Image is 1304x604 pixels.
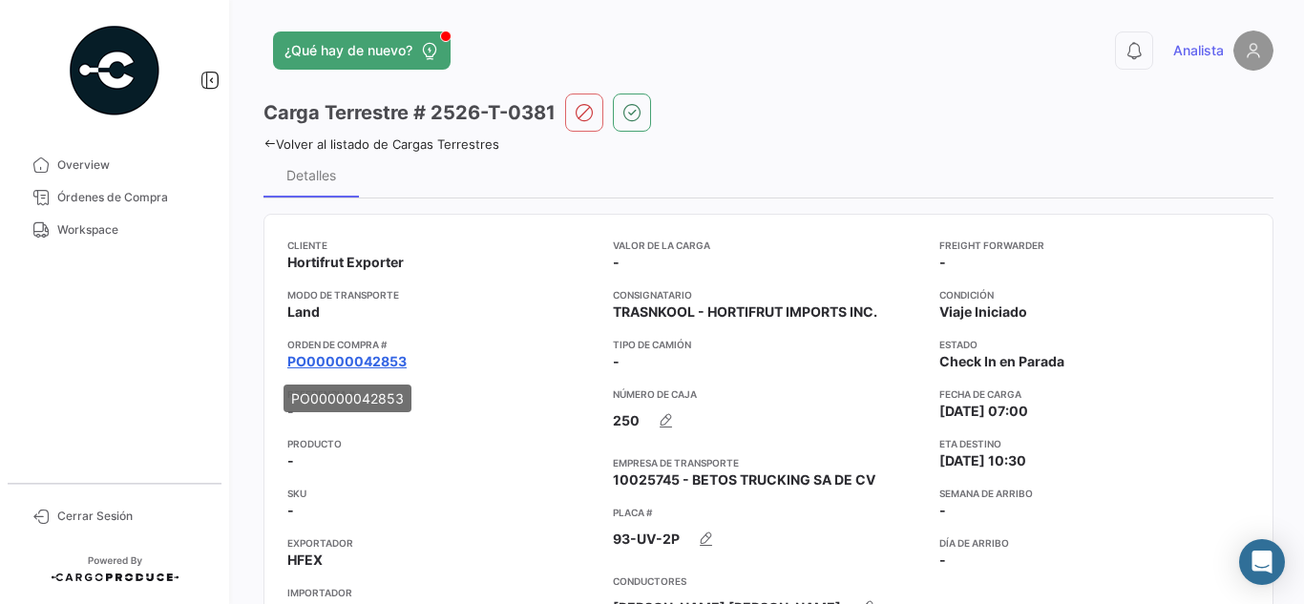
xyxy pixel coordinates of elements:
[263,136,499,152] a: Volver al listado de Cargas Terrestres
[1233,31,1273,71] img: placeholder-user.png
[939,551,946,570] span: -
[57,508,206,525] span: Cerrar Sesión
[939,287,1250,302] app-card-info-title: Condición
[284,41,412,60] span: ¿Qué hay de nuevo?
[613,573,923,589] app-card-info-title: Conductores
[287,535,598,551] app-card-info-title: Exportador
[1173,41,1224,60] span: Analista
[939,451,1026,470] span: [DATE] 10:30
[286,167,336,183] div: Detalles
[939,337,1250,352] app-card-info-title: Estado
[15,149,214,181] a: Overview
[939,535,1250,551] app-card-info-title: Día de Arribo
[284,385,411,412] div: PO00000042853
[613,470,875,489] span: 10025745 - BETOS TRUCKING SA DE CV
[287,551,323,570] span: HFEX
[15,181,214,214] a: Órdenes de Compra
[287,501,294,520] span: -
[287,386,598,402] app-card-info-title: Referencia #
[939,501,946,520] span: -
[57,221,206,239] span: Workspace
[613,386,923,402] app-card-info-title: Número de Caja
[613,253,620,272] span: -
[939,253,946,272] span: -
[287,253,404,272] span: Hortifrut Exporter
[939,302,1027,322] span: Viaje Iniciado
[287,486,598,501] app-card-info-title: SKU
[287,337,598,352] app-card-info-title: Orden de Compra #
[939,386,1250,402] app-card-info-title: Fecha de carga
[1239,539,1285,585] div: Abrir Intercom Messenger
[287,436,598,451] app-card-info-title: Producto
[613,505,923,520] app-card-info-title: Placa #
[613,530,680,549] span: 93-UV-2P
[287,287,598,302] app-card-info-title: Modo de Transporte
[287,238,598,253] app-card-info-title: Cliente
[939,486,1250,501] app-card-info-title: Semana de Arribo
[67,23,162,118] img: powered-by.png
[613,337,923,352] app-card-info-title: Tipo de Camión
[613,287,923,302] app-card-info-title: Consignatario
[613,352,620,371] span: -
[57,189,206,206] span: Órdenes de Compra
[613,411,640,430] span: 250
[287,302,320,322] span: Land
[613,238,923,253] app-card-info-title: Valor de la Carga
[939,402,1028,421] span: [DATE] 07:00
[939,238,1250,253] app-card-info-title: Freight Forwarder
[939,436,1250,451] app-card-info-title: ETA Destino
[15,214,214,246] a: Workspace
[263,99,556,126] h3: Carga Terrestre # 2526-T-0381
[57,156,206,174] span: Overview
[273,31,451,70] button: ¿Qué hay de nuevo?
[287,585,598,600] app-card-info-title: Importador
[287,352,407,371] a: PO00000042853
[939,352,1064,371] span: Check In en Parada
[613,455,923,470] app-card-info-title: Empresa de Transporte
[287,451,294,470] span: -
[613,302,877,322] span: TRASNKOOL - HORTIFRUT IMPORTS INC.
